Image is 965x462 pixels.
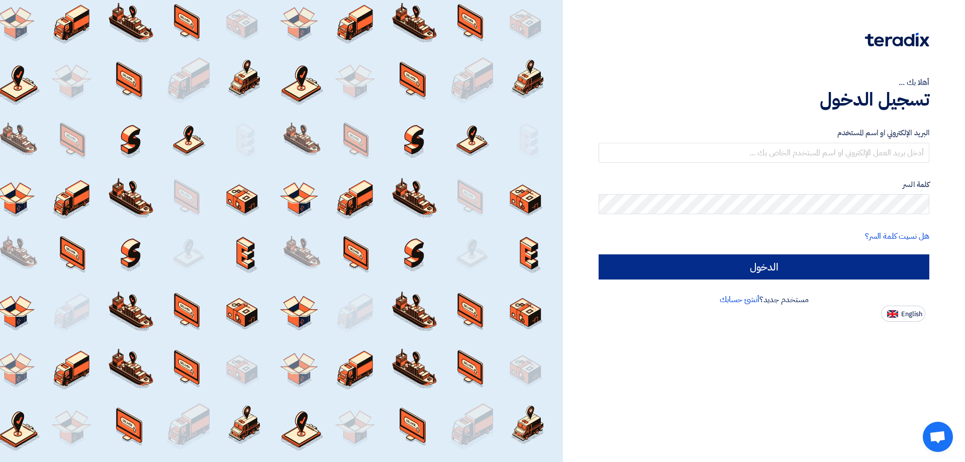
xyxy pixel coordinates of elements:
[599,254,929,280] input: الدخول
[865,230,929,242] a: هل نسيت كلمة السر؟
[599,179,929,191] label: كلمة السر
[599,76,929,88] div: أهلا بك ...
[599,294,929,306] div: مستخدم جديد؟
[599,127,929,139] label: البريد الإلكتروني او اسم المستخدم
[599,88,929,111] h1: تسجيل الدخول
[599,143,929,163] input: أدخل بريد العمل الإلكتروني او اسم المستخدم الخاص بك ...
[720,294,759,306] a: أنشئ حسابك
[865,33,929,47] img: Teradix logo
[901,311,922,318] span: English
[881,306,925,322] button: English
[887,310,898,318] img: en-US.png
[923,422,953,452] div: Open chat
